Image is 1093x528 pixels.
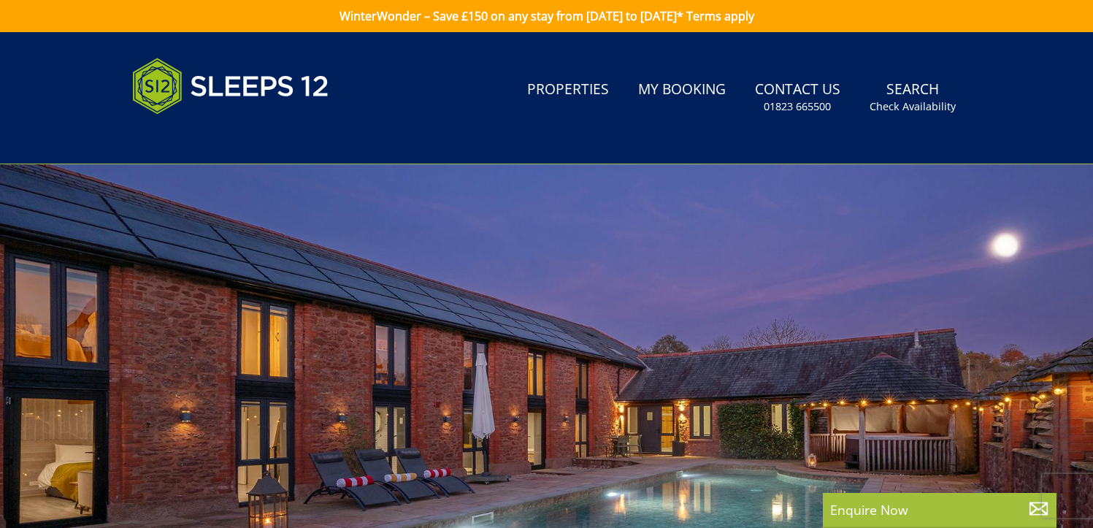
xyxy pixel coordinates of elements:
[764,99,831,114] small: 01823 665500
[749,74,846,121] a: Contact Us01823 665500
[132,50,329,123] img: Sleeps 12
[521,74,615,107] a: Properties
[864,74,962,121] a: SearchCheck Availability
[830,500,1049,519] p: Enquire Now
[125,131,278,144] iframe: Customer reviews powered by Trustpilot
[870,99,956,114] small: Check Availability
[632,74,732,107] a: My Booking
